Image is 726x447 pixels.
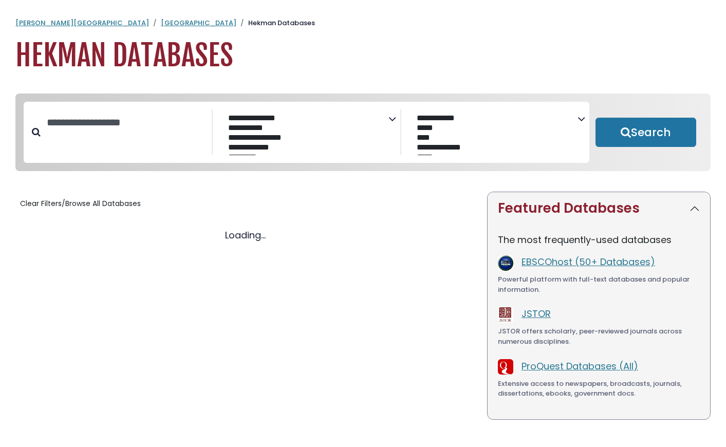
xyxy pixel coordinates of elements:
[15,18,149,28] a: [PERSON_NAME][GEOGRAPHIC_DATA]
[522,360,638,372] a: ProQuest Databases (All)
[236,18,315,28] li: Hekman Databases
[595,118,696,147] button: Submit for Search Results
[15,18,711,28] nav: breadcrumb
[161,18,236,28] a: [GEOGRAPHIC_DATA]
[498,274,700,294] div: Powerful platform with full-text databases and popular information.
[15,228,475,242] div: Loading...
[498,233,700,247] p: The most frequently-used databases
[498,326,700,346] div: JSTOR offers scholarly, peer-reviewed journals across numerous disciplines.
[15,39,711,73] h1: Hekman Databases
[522,255,655,268] a: EBSCOhost (50+ Databases)
[41,114,212,131] input: Search database by title or keyword
[15,196,145,212] button: Clear Filters/Browse All Databases
[15,94,711,172] nav: Search filters
[498,379,700,399] div: Extensive access to newspapers, broadcasts, journals, dissertations, ebooks, government docs.
[488,192,710,225] button: Featured Databases
[522,307,551,320] a: JSTOR
[409,111,578,155] select: Database Vendors Filter
[221,111,389,155] select: Database Subject Filter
